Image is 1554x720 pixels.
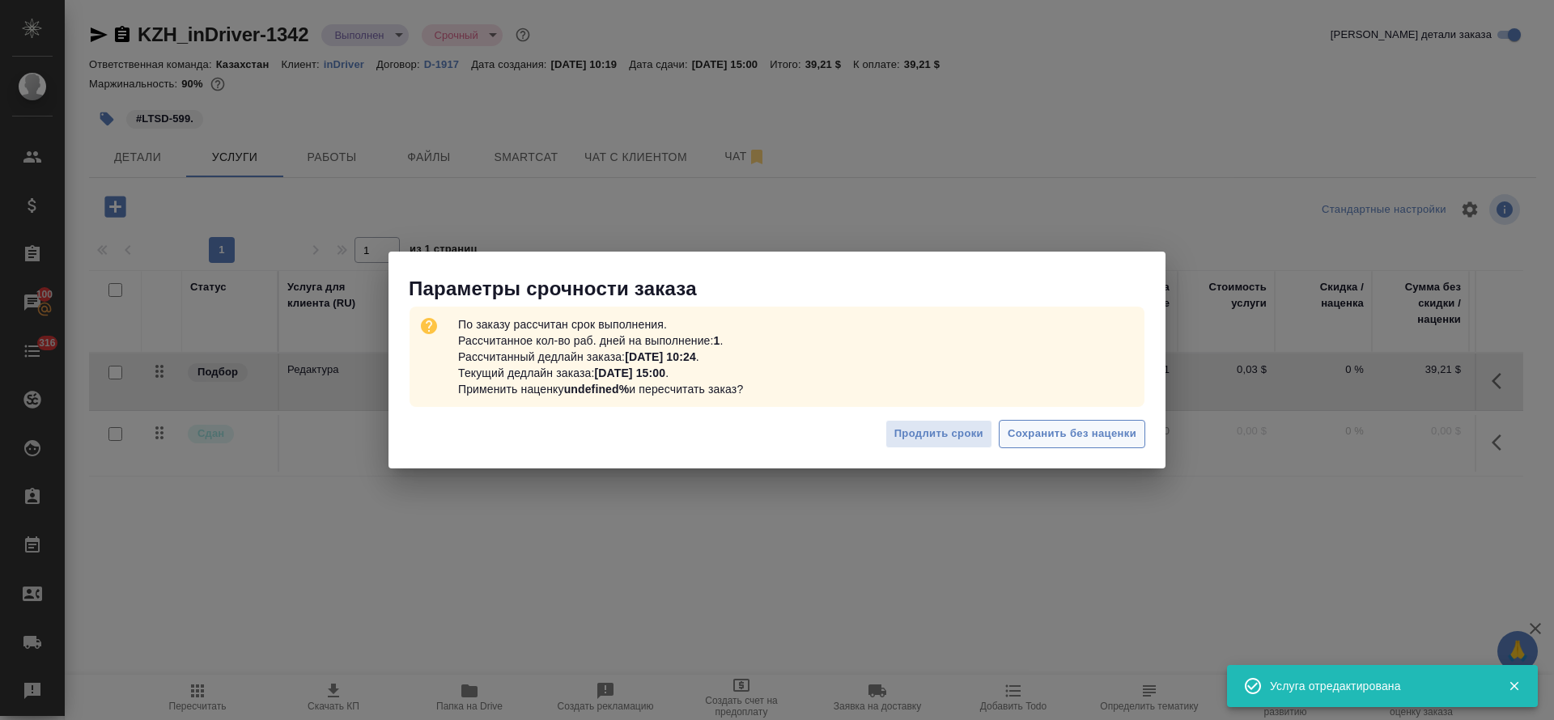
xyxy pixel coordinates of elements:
b: [DATE] 10:24 [625,350,696,363]
span: Сохранить без наценки [1008,425,1136,443]
b: 1 [714,334,720,347]
button: Сохранить без наценки [999,420,1145,448]
button: Продлить сроки [885,420,992,448]
span: Продлить сроки [894,425,983,443]
b: [DATE] 15:00 [594,366,665,379]
p: По заказу рассчитан срок выполнения. Рассчитанное кол-во раб. дней на выполнение: . Рассчитанный ... [452,310,749,404]
div: Услуга отредактирована [1270,678,1484,694]
button: Закрыть [1497,679,1531,693]
p: Параметры срочности заказа [409,276,1165,302]
b: undefined% [564,383,630,396]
